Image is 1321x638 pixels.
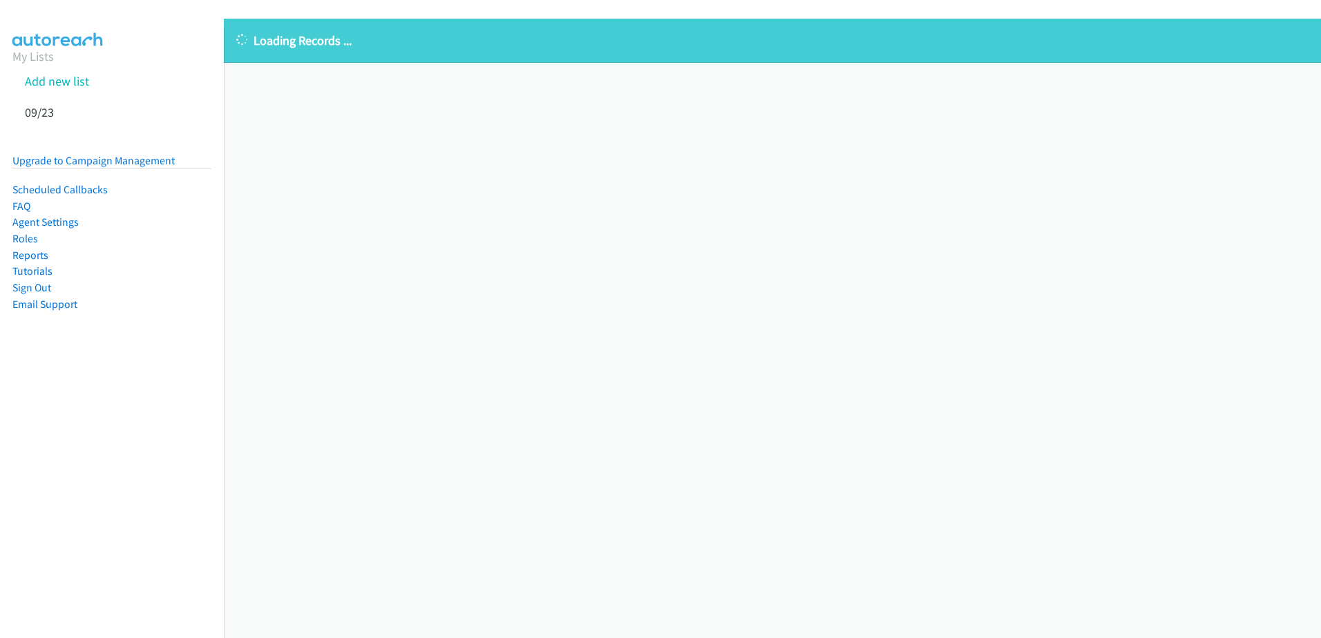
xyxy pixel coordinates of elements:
a: 09/23 [25,104,54,120]
a: Scheduled Callbacks [12,183,108,196]
a: My Lists [12,48,54,64]
a: Email Support [12,298,77,311]
a: Reports [12,249,48,262]
a: Agent Settings [12,215,79,229]
a: Upgrade to Campaign Management [12,154,175,167]
a: FAQ [12,200,30,213]
a: Sign Out [12,281,51,294]
a: Add new list [25,73,89,89]
a: Roles [12,232,38,245]
p: Loading Records ... [236,31,1309,50]
a: Tutorials [12,264,53,278]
